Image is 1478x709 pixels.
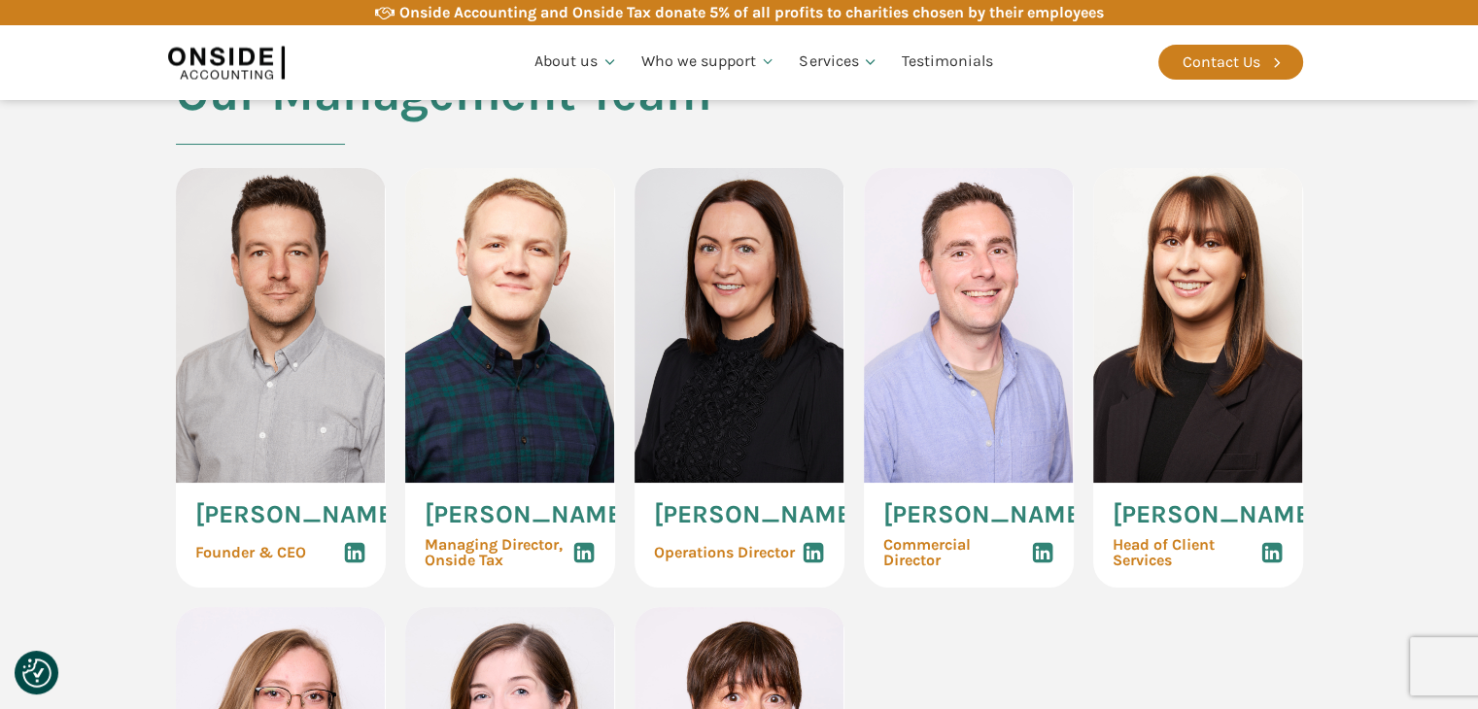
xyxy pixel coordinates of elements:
[195,502,401,527] span: [PERSON_NAME]
[630,29,788,95] a: Who we support
[195,545,306,560] span: Founder & CEO
[883,502,1089,527] span: [PERSON_NAME]
[22,658,52,688] button: Consent Preferences
[523,29,630,95] a: About us
[1158,45,1303,80] a: Contact Us
[654,502,860,527] span: [PERSON_NAME]
[22,658,52,688] img: Revisit consent button
[176,67,711,168] h2: Our Management Team
[425,537,563,568] span: Managing Director, Onside Tax
[168,40,285,84] img: Onside Accounting
[425,502,631,527] span: [PERSON_NAME]
[1113,502,1319,527] span: [PERSON_NAME]
[654,545,795,560] span: Operations Director
[1183,50,1260,75] div: Contact Us
[787,29,890,95] a: Services
[1113,537,1260,568] span: Head of Client Services
[883,537,1031,568] span: Commercial Director
[890,29,1005,95] a: Testimonials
